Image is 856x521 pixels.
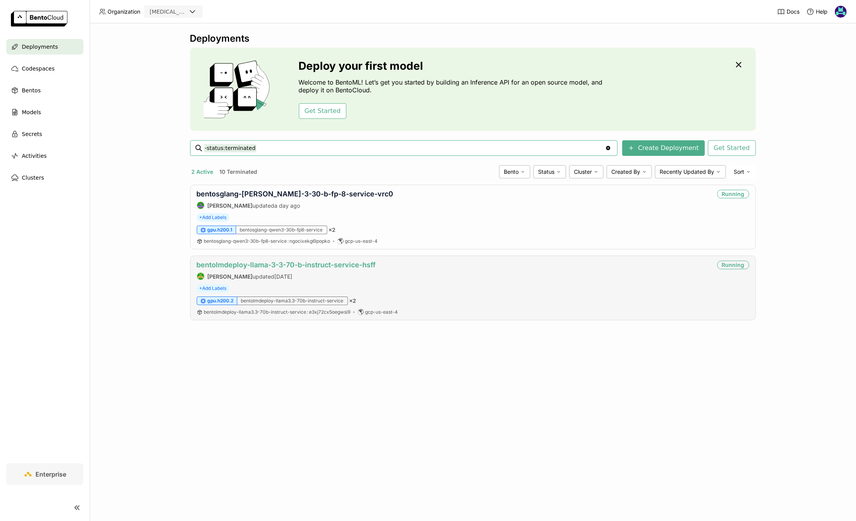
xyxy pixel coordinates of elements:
[150,8,186,16] div: [MEDICAL_DATA]
[204,142,605,154] input: Search
[275,273,293,280] span: [DATE]
[288,238,289,244] span: :
[208,202,253,209] strong: [PERSON_NAME]
[574,168,592,175] span: Cluster
[204,309,351,315] span: bentolmdeploy-llama3.3-70b-instruct-service e3xj72cx5oegwsi9
[11,11,67,26] img: logo
[196,60,280,118] img: cover onboarding
[329,226,336,233] span: × 2
[835,6,847,18] img: David Zhu
[22,108,41,117] span: Models
[717,261,749,269] div: Running
[197,272,376,280] div: updated
[208,273,253,280] strong: [PERSON_NAME]
[22,86,41,95] span: Bentos
[816,8,828,15] span: Help
[299,78,607,94] p: Welcome to BentoML! Let’s get you started by building an Inference API for an open source model, ...
[187,8,188,16] input: Selected revia.
[538,168,555,175] span: Status
[807,8,828,16] div: Help
[660,168,715,175] span: Recently Updated By
[190,167,215,177] button: 2 Active
[22,129,42,139] span: Secrets
[22,151,47,161] span: Activities
[197,261,376,269] a: bentolmdeploy-llama-3-3-70-b-instruct-service-hsff
[218,167,259,177] button: 10 Terminated
[22,64,55,73] span: Codespaces
[208,227,233,233] span: gpu.h200.1
[708,140,756,156] button: Get Started
[208,298,234,304] span: gpu.h200.2
[236,226,327,234] div: bentosglang-qwen3-30b-fp8-service
[22,173,44,182] span: Clusters
[204,238,330,244] a: bentosglang-qwen3-30b-fp8-service:ngocixekg6lpopko
[6,104,83,120] a: Models
[6,61,83,76] a: Codespaces
[787,8,800,15] span: Docs
[569,165,604,178] div: Cluster
[622,140,705,156] button: Create Deployment
[197,190,394,198] a: bentosglang-[PERSON_NAME]-3-30-b-fp-8-service-vrc0
[197,284,229,293] span: +Add Labels
[190,33,756,44] div: Deployments
[204,238,330,244] span: bentosglang-qwen3-30b-fp8-service ngocixekg6lpopko
[612,168,641,175] span: Created By
[607,165,652,178] div: Created By
[197,213,229,222] span: +Add Labels
[6,126,83,142] a: Secrets
[6,170,83,185] a: Clusters
[734,168,745,175] span: Sort
[729,165,756,178] div: Sort
[499,165,530,178] div: Bento
[197,201,394,209] div: updated
[345,238,378,244] span: gcp-us-east-4
[237,297,348,305] div: bentolmdeploy-llama3.3-70b-instruct-service
[6,83,83,98] a: Bentos
[6,463,83,485] a: Enterprise
[108,8,140,15] span: Organization
[777,8,800,16] a: Docs
[307,309,309,315] span: :
[533,165,566,178] div: Status
[349,297,357,304] span: × 2
[275,202,300,209] span: a day ago
[197,202,204,209] img: Shenyang Zhao
[655,165,726,178] div: Recently Updated By
[197,273,204,280] img: Steve Guo
[605,145,611,151] svg: Clear value
[299,60,607,72] h3: Deploy your first model
[22,42,58,51] span: Deployments
[36,470,67,478] span: Enterprise
[299,103,347,119] button: Get Started
[204,309,351,315] a: bentolmdeploy-llama3.3-70b-instruct-service:e3xj72cx5oegwsi9
[365,309,398,315] span: gcp-us-east-4
[6,148,83,164] a: Activities
[717,190,749,198] div: Running
[504,168,519,175] span: Bento
[6,39,83,55] a: Deployments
